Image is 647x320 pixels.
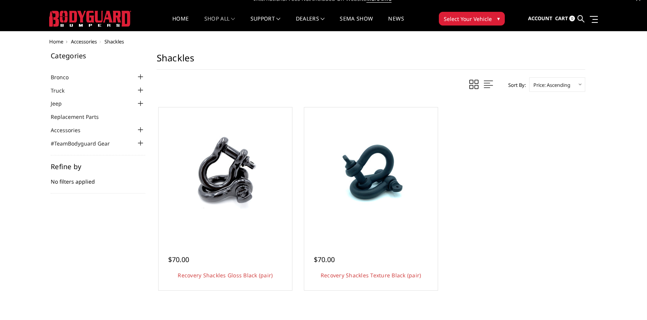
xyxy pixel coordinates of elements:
label: Sort By: [504,79,526,91]
a: Dealers [296,16,325,31]
a: Home [49,38,63,45]
span: Cart [555,15,568,22]
a: News [388,16,404,31]
a: Account [528,8,552,29]
span: Account [528,15,552,22]
a: Recovery Shackles Gloss Black (pair) [178,272,273,279]
span: ▾ [497,14,500,22]
a: Jeep [51,99,71,107]
a: shop all [204,16,235,31]
span: Select Your Vehicle [444,15,492,23]
span: $70.00 [314,255,335,264]
a: Replacement Parts [51,113,108,121]
a: Recovery Shackles Texture Black (pair) Recovery Shackles Texture Black (pair) [306,109,436,239]
a: Support [250,16,281,31]
a: SEMA Show [340,16,373,31]
button: Select Your Vehicle [439,12,505,26]
a: Accessories [71,38,97,45]
h5: Refine by [51,163,145,170]
span: $70.00 [168,255,189,264]
h5: Categories [51,52,145,59]
a: Truck [51,86,74,94]
a: Cart 0 [555,8,575,29]
a: Bronco [51,73,78,81]
span: 0 [569,16,575,21]
a: Recovery Shackles Texture Black (pair) [321,272,421,279]
img: BODYGUARD BUMPERS [49,11,131,27]
a: Accessories [51,126,90,134]
div: No filters applied [51,163,145,194]
h1: Shackles [157,52,585,70]
a: Recovery Shackles Gloss Black (pair) Recovery Shackles Gloss Black (pair) [161,109,290,239]
span: Shackles [104,38,124,45]
a: #TeamBodyguard Gear [51,139,119,147]
a: Home [172,16,189,31]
